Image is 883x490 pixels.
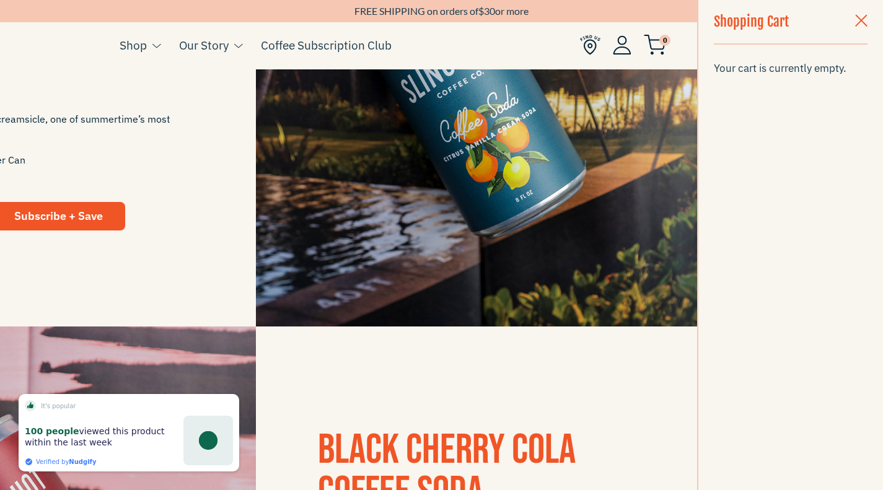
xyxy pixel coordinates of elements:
span: 30 [484,5,495,17]
span: $ [478,5,484,17]
a: Shop [120,36,147,55]
a: Coffee Subscription Club [261,36,392,55]
img: Account [613,35,631,55]
span: Subscribe + Save [14,209,103,223]
img: cart [644,35,666,55]
p: Your cart is currently empty. [714,60,868,77]
a: 0 [644,38,666,53]
span: 0 [659,35,670,46]
img: Find Us [580,35,600,55]
a: Our Story [179,36,229,55]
